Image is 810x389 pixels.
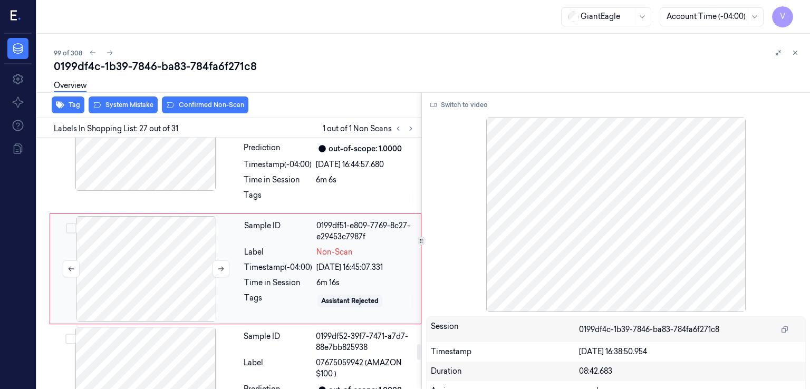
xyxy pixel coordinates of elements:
div: Timestamp [431,346,579,357]
button: V [772,6,793,27]
div: Time in Session [244,277,312,288]
div: Timestamp (-04:00) [244,262,312,273]
button: Confirmed Non-Scan [162,96,248,113]
div: Label [244,247,312,258]
div: out-of-scope: 1.0000 [329,143,402,154]
button: Select row [66,223,76,234]
div: 6m 16s [316,277,414,288]
button: System Mistake [89,96,158,113]
div: Time in Session [244,174,312,186]
div: Session [431,321,579,338]
span: 07675059942 (AMAZON $100 ) [316,357,415,380]
div: Tags [244,293,312,309]
button: Tag [52,96,84,113]
div: 0199df52-39f7-7471-a7d7-88e7bb825938 [316,331,415,353]
div: [DATE] 16:38:50.954 [579,346,802,357]
button: Switch to video [426,96,492,113]
div: Label [244,357,312,380]
div: [DATE] 16:45:07.331 [316,262,414,273]
div: 0199df4c-1b39-7846-ba83-784fa6f271c8 [54,59,802,74]
div: Sample ID [244,331,312,353]
span: Non-Scan [316,247,353,258]
span: 99 of 308 [54,48,82,57]
span: Labels In Shopping List: 27 out of 31 [54,123,178,134]
a: Overview [54,80,86,92]
div: Prediction [244,142,312,155]
span: 1 out of 1 Non Scans [323,122,417,135]
div: Timestamp (-04:00) [244,159,312,170]
button: Select row [65,334,76,344]
div: 0199df51-e809-7769-8c27-e29453c7987f [316,220,414,242]
div: Sample ID [244,220,312,242]
div: Duration [431,366,579,377]
div: 08:42.683 [579,366,802,377]
div: [DATE] 16:44:57.680 [316,159,415,170]
div: Assistant Rejected [321,296,379,306]
div: Tags [244,190,312,207]
div: 6m 6s [316,174,415,186]
span: 0199df4c-1b39-7846-ba83-784fa6f271c8 [579,324,719,335]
